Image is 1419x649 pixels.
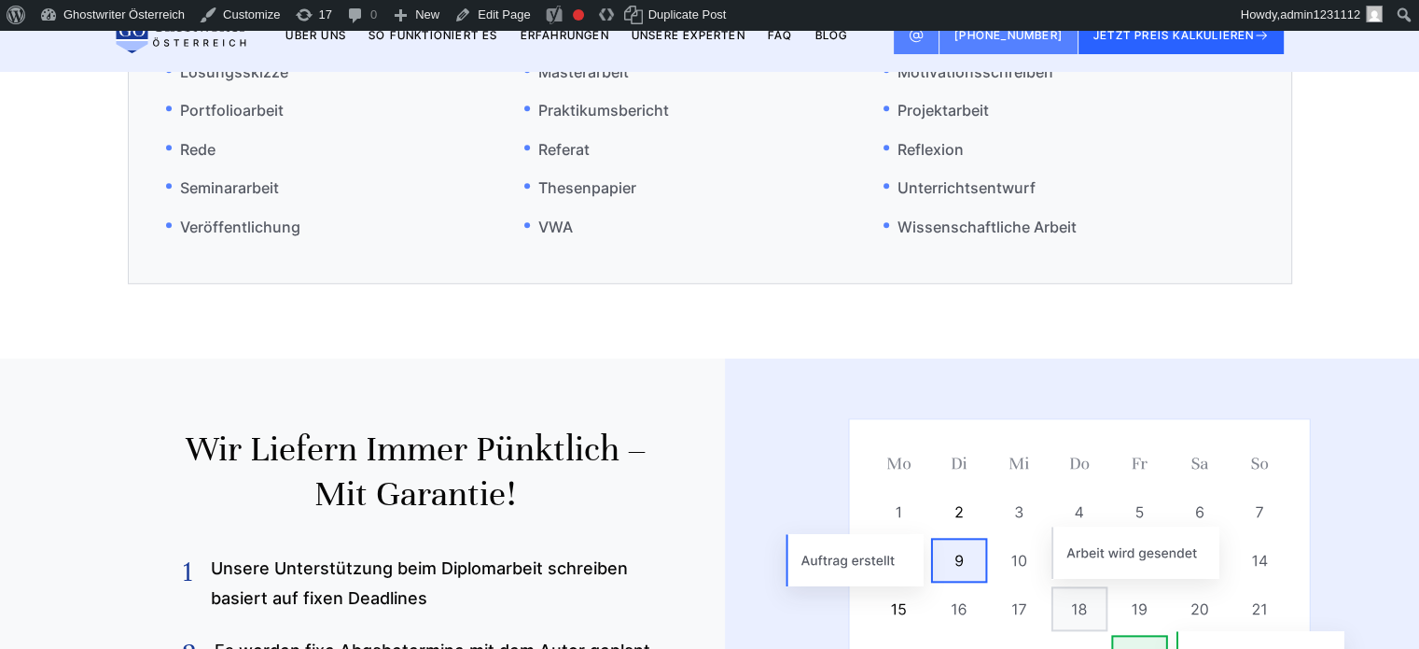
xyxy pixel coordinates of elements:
span: Wissenschaftliche Arbeit [883,207,1077,246]
img: Email [909,28,924,43]
a: VWA [524,207,573,246]
button: JETZT PREIS KALKULIEREN [1078,17,1285,54]
a: [PHONE_NUMBER] [939,17,1078,54]
div: Focus keyphrase not set [573,9,584,21]
span: Reflexion [883,130,964,168]
span: admin1231112 [1280,7,1360,21]
a: Über uns [285,28,346,42]
span: Thesenpapier [524,169,636,207]
span: Veröffentlichung [166,207,300,246]
a: FAQ [768,28,793,42]
h2: Wir liefern immer pünktlich – mit Garantie! [173,427,659,516]
a: Seminararbeit [166,169,279,207]
a: BLOG [814,28,847,42]
span: Portfolioarbeit [166,92,284,130]
span: [PHONE_NUMBER] [954,28,1063,42]
span: Motivationsschreiben [883,52,1053,91]
span: Unterrichtsentwurf [883,169,1036,207]
a: Erfahrungen [521,28,609,42]
a: Unsere Experten [632,28,745,42]
a: So funktioniert es [369,28,498,42]
img: logo wirschreiben [113,17,247,54]
span: Rede [166,130,216,168]
a: Projektarbeit [883,92,989,130]
span: 1 [173,554,193,591]
span: Lösungsskizze [166,52,288,91]
span: Praktikumsbericht [524,92,669,130]
span: Referat [524,130,590,168]
li: Unsere Unterstützung beim Diplomarbeit schreiben basiert auf fixen Deadlines [173,554,659,614]
a: Masterarbeit [524,52,629,91]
